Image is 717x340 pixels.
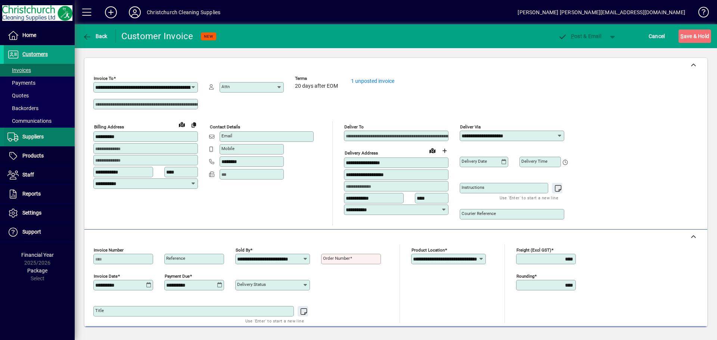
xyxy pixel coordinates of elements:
span: NEW [204,34,213,39]
app-page-header-button: Back [75,29,116,43]
span: Communications [7,118,52,124]
mat-label: Reference [166,256,185,261]
button: Profile [123,6,147,19]
a: Home [4,26,75,45]
span: ost & Email [558,33,601,39]
a: Support [4,223,75,241]
span: Backorders [7,105,38,111]
span: Invoices [7,67,31,73]
mat-label: Deliver via [460,124,481,130]
mat-label: Attn [221,84,230,89]
div: Customer Invoice [121,30,193,42]
span: Products [22,153,44,159]
a: Knowledge Base [693,1,708,26]
mat-label: Product location [412,247,445,253]
mat-label: Email [221,133,232,138]
span: S [680,33,683,39]
mat-label: Freight (excl GST) [516,247,551,253]
mat-label: Invoice number [94,247,124,253]
a: Payments [4,77,75,89]
button: Back [81,29,109,43]
mat-label: Payment due [165,274,190,279]
button: Post & Email [554,29,605,43]
mat-label: Mobile [221,146,235,151]
mat-label: Delivery status [237,282,266,287]
span: Package [27,268,47,274]
div: Christchurch Cleaning Supplies [147,6,220,18]
button: Cancel [647,29,667,43]
a: View on map [176,118,188,130]
span: Reports [22,191,41,197]
div: [PERSON_NAME] [PERSON_NAME][EMAIL_ADDRESS][DOMAIN_NAME] [518,6,685,18]
span: Customers [22,51,48,57]
a: Settings [4,204,75,222]
span: Home [22,32,36,38]
mat-label: Order number [323,256,350,261]
span: Support [22,229,41,235]
span: Quotes [7,93,29,99]
span: Payments [7,80,35,86]
mat-label: Deliver To [344,124,364,130]
mat-hint: Use 'Enter' to start a new line [500,193,558,202]
a: Quotes [4,89,75,102]
span: 20 days after EOM [295,83,338,89]
span: Cancel [649,30,665,42]
a: Invoices [4,64,75,77]
span: Staff [22,172,34,178]
button: Choose address [438,145,450,157]
button: Add [99,6,123,19]
mat-label: Rounding [516,274,534,279]
span: Financial Year [21,252,54,258]
span: Settings [22,210,41,216]
a: Products [4,147,75,165]
span: Suppliers [22,134,44,140]
span: ave & Hold [680,30,709,42]
mat-label: Delivery date [462,159,487,164]
mat-label: Invoice To [94,76,114,81]
a: Reports [4,185,75,203]
a: Staff [4,166,75,184]
button: Save & Hold [679,29,711,43]
a: Backorders [4,102,75,115]
button: Copy to Delivery address [188,119,200,131]
span: Terms [295,76,340,81]
a: Communications [4,115,75,127]
span: P [571,33,574,39]
mat-label: Invoice date [94,274,118,279]
mat-label: Sold by [236,247,250,253]
mat-label: Title [95,308,104,313]
mat-hint: Use 'Enter' to start a new line [245,316,304,325]
span: Back [83,33,108,39]
mat-label: Courier Reference [462,211,496,216]
mat-label: Delivery time [521,159,547,164]
a: 1 unposted invoice [351,78,394,84]
a: View on map [426,144,438,156]
mat-label: Instructions [462,185,484,190]
a: Suppliers [4,128,75,146]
